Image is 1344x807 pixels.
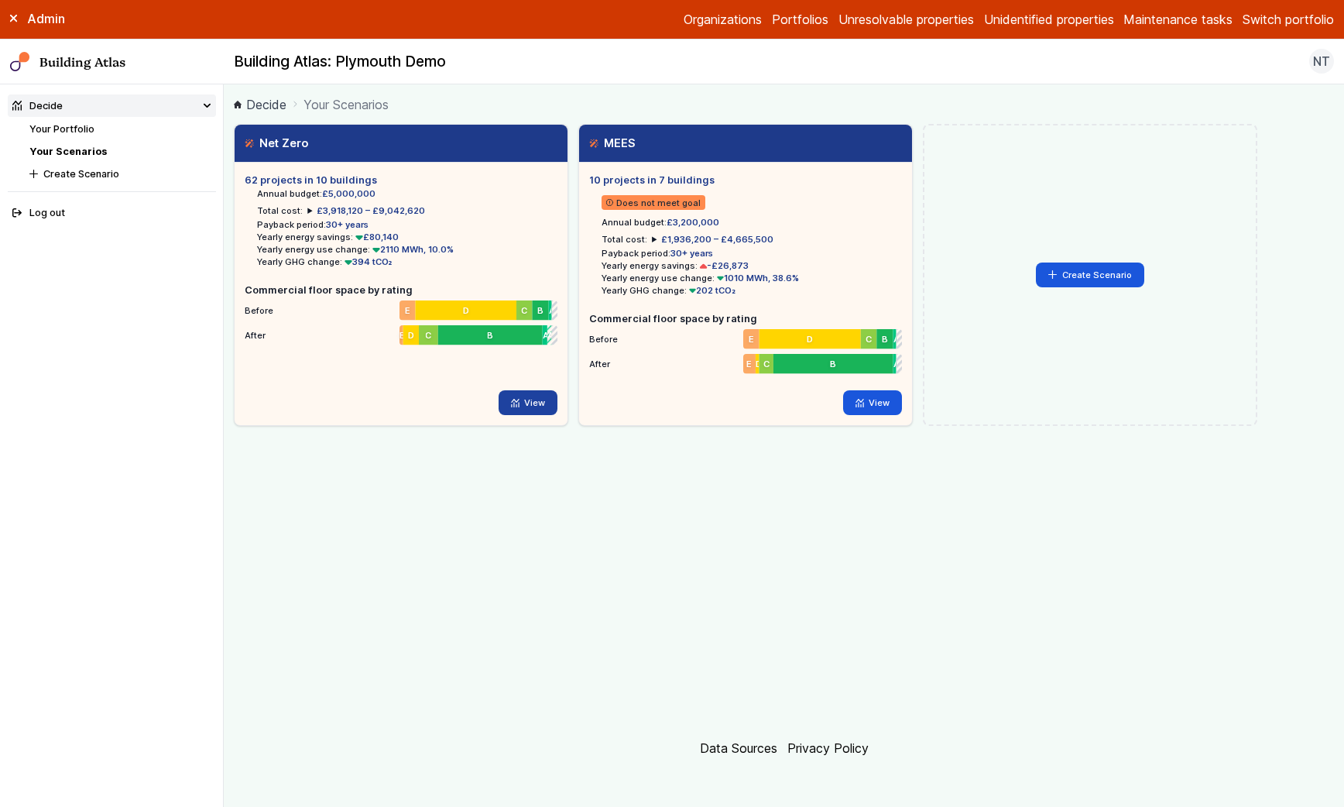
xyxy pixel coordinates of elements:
span: £5,000,000 [322,188,375,199]
a: Decide [234,95,286,114]
li: Yearly energy savings: [602,259,902,272]
a: Unidentified properties [984,10,1114,29]
span: E [749,333,754,345]
summary: £3,918,120 – £9,042,620 [307,204,425,217]
span: 30+ years [326,219,369,230]
span: 2110 MWh, 10.0% [370,244,454,255]
a: View [843,390,903,415]
span: C [866,333,872,345]
li: Yearly energy use change: [257,243,557,256]
h6: Total cost: [602,233,647,246]
a: Organizations [684,10,762,29]
h2: Building Atlas: Plymouth Demo [234,52,446,72]
h6: Total cost: [257,204,303,217]
li: Payback period: [602,247,902,259]
h5: Commercial floor space by rating [589,311,902,326]
span: C [763,358,770,370]
span: 1010 MWh, 38.6% [715,273,800,283]
li: Annual budget: [257,187,557,200]
span: B [830,358,836,370]
span: £1,936,200 – £4,665,500 [661,234,773,245]
span: B [487,329,493,342]
span: D [407,329,413,342]
span: D [463,304,469,317]
span: A [893,358,897,370]
span: B [882,333,888,345]
span: C [521,304,527,317]
span: C [425,329,431,342]
span: B [537,304,543,317]
button: Create Scenario [25,163,216,185]
img: main-0bbd2752.svg [10,52,30,72]
div: Decide [12,98,63,113]
a: Portfolios [772,10,828,29]
a: Unresolvable properties [838,10,974,29]
li: After [245,322,557,342]
span: £3,200,000 [667,217,719,228]
li: Annual budget: [602,216,902,228]
span: A+ [547,329,552,342]
span: 394 tCO₂ [342,256,393,267]
span: D [756,358,759,370]
summary: Decide [8,94,216,117]
li: Before [589,326,902,346]
li: Before [245,297,557,318]
span: £80,140 [353,232,399,242]
span: 202 tCO₂ [687,285,736,296]
a: View [499,390,558,415]
span: 30+ years [670,248,713,259]
h5: 62 projects in 10 buildings [245,173,557,187]
a: Your Portfolio [29,123,94,135]
a: Maintenance tasks [1123,10,1233,29]
span: A [543,329,547,342]
h3: MEES [589,135,636,152]
span: E [747,358,753,370]
a: Your Scenarios [29,146,107,157]
span: Your Scenarios [303,95,389,114]
summary: £1,936,200 – £4,665,500 [652,233,773,246]
li: After [589,351,902,371]
a: Data Sources [700,740,777,756]
span: Does not meet goal [602,195,706,210]
span: £3,918,120 – £9,042,620 [317,205,425,216]
span: A [549,304,552,317]
li: Yearly energy savings: [257,231,557,243]
span: D [807,333,813,345]
h5: 10 projects in 7 buildings [589,173,902,187]
h3: Net Zero [245,135,308,152]
li: Yearly energy use change: [602,272,902,284]
button: Create Scenario [1036,263,1144,287]
a: Privacy Policy [787,740,869,756]
li: Yearly GHG change: [602,284,902,297]
span: NT [1313,52,1330,70]
li: Payback period: [257,218,557,231]
span: E [399,329,403,342]
button: Switch portfolio [1243,10,1334,29]
span: -£26,873 [698,260,749,271]
span: A [893,333,897,345]
li: Yearly GHG change: [257,256,557,268]
span: E [404,304,410,317]
button: NT [1309,49,1334,74]
button: Log out [8,202,216,225]
h5: Commercial floor space by rating [245,283,557,297]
